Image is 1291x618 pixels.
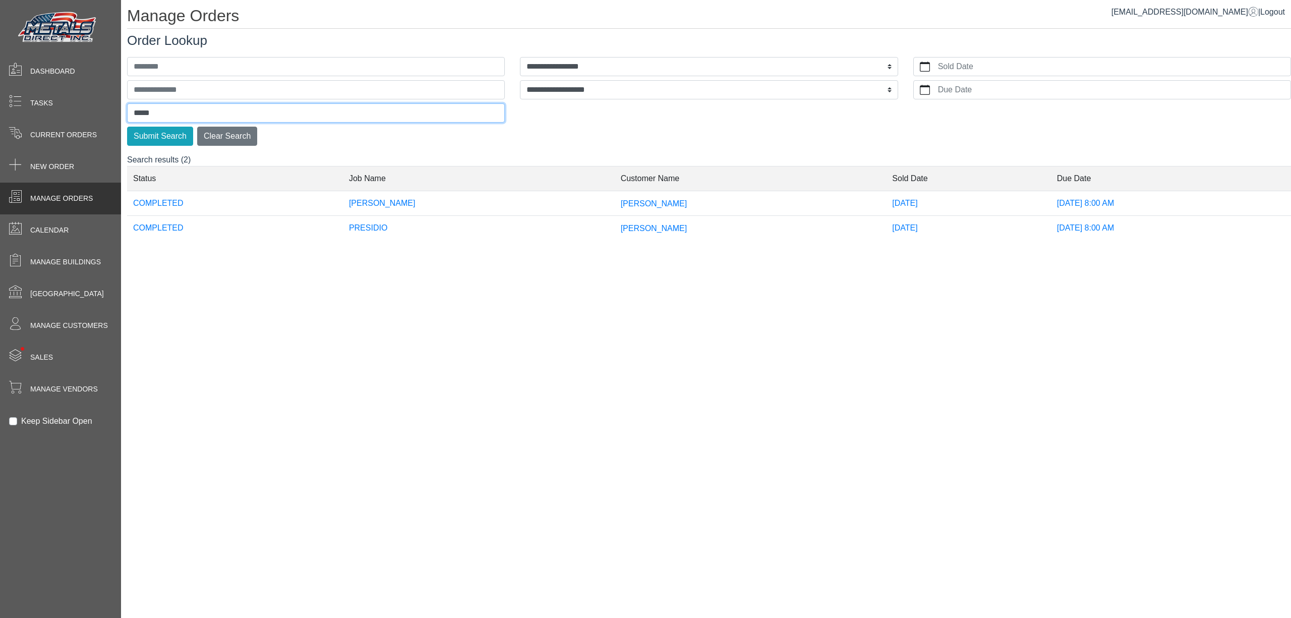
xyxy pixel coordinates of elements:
[343,216,615,241] td: PRESIDIO
[127,6,1291,29] h1: Manage Orders
[30,225,69,236] span: Calendar
[127,166,343,191] td: Status
[10,332,35,365] span: •
[1111,6,1285,18] div: |
[1051,166,1291,191] td: Due Date
[343,191,615,216] td: [PERSON_NAME]
[15,9,101,46] img: Metals Direct Inc Logo
[127,216,343,241] td: COMPLETED
[30,289,104,299] span: [GEOGRAPHIC_DATA]
[30,130,97,140] span: Current Orders
[30,161,74,172] span: New Order
[127,191,343,216] td: COMPLETED
[920,62,930,72] svg: calendar
[30,257,101,267] span: Manage Buildings
[343,166,615,191] td: Job Name
[21,415,92,427] label: Keep Sidebar Open
[886,166,1050,191] td: Sold Date
[127,127,193,146] button: Submit Search
[30,352,53,363] span: Sales
[621,199,687,207] span: [PERSON_NAME]
[30,66,75,77] span: Dashboard
[1051,191,1291,216] td: [DATE] 8:00 AM
[920,85,930,95] svg: calendar
[1051,216,1291,241] td: [DATE] 8:00 AM
[615,166,887,191] td: Customer Name
[886,216,1050,241] td: [DATE]
[1260,8,1285,16] span: Logout
[886,191,1050,216] td: [DATE]
[30,193,93,204] span: Manage Orders
[936,81,1290,99] label: Due Date
[127,33,1291,48] h3: Order Lookup
[30,384,98,395] span: Manage Vendors
[1111,8,1258,16] a: [EMAIL_ADDRESS][DOMAIN_NAME]
[127,154,1291,249] div: Search results (2)
[621,224,687,233] span: [PERSON_NAME]
[197,127,257,146] button: Clear Search
[914,81,936,99] button: calendar
[914,58,936,76] button: calendar
[30,320,108,331] span: Manage Customers
[30,98,53,108] span: Tasks
[936,58,1290,76] label: Sold Date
